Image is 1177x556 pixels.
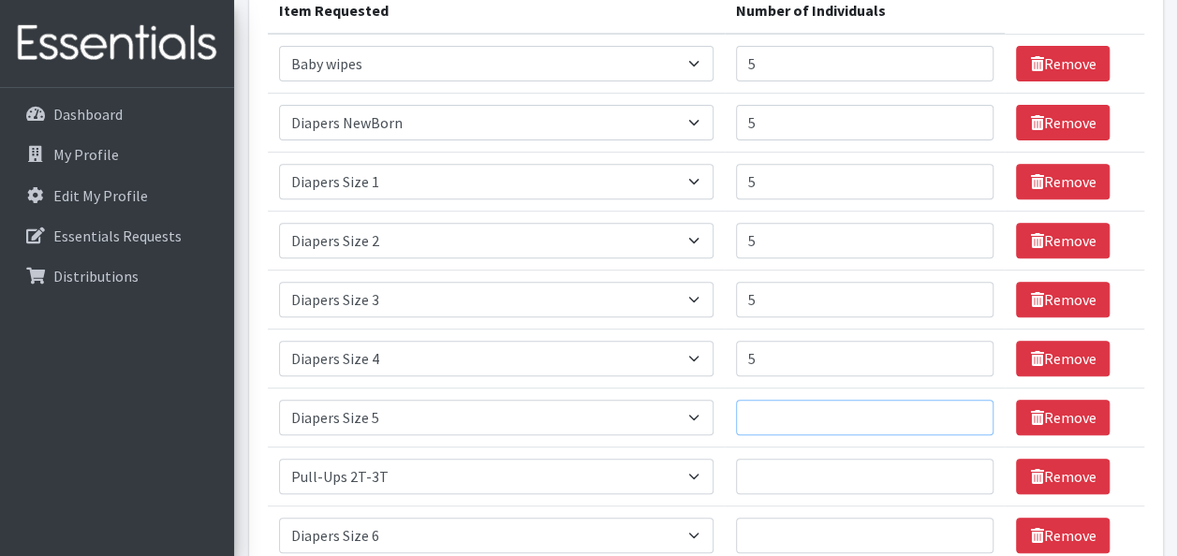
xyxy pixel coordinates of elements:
[7,217,227,255] a: Essentials Requests
[7,136,227,173] a: My Profile
[1016,164,1110,199] a: Remove
[1016,46,1110,81] a: Remove
[1016,400,1110,435] a: Remove
[1016,105,1110,140] a: Remove
[53,105,123,124] p: Dashboard
[1016,459,1110,494] a: Remove
[1016,282,1110,317] a: Remove
[53,267,139,285] p: Distributions
[53,227,182,245] p: Essentials Requests
[1016,341,1110,376] a: Remove
[7,177,227,214] a: Edit My Profile
[1016,223,1110,258] a: Remove
[53,186,148,205] p: Edit My Profile
[7,95,227,133] a: Dashboard
[7,12,227,75] img: HumanEssentials
[1016,518,1110,553] a: Remove
[53,145,119,164] p: My Profile
[7,257,227,295] a: Distributions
